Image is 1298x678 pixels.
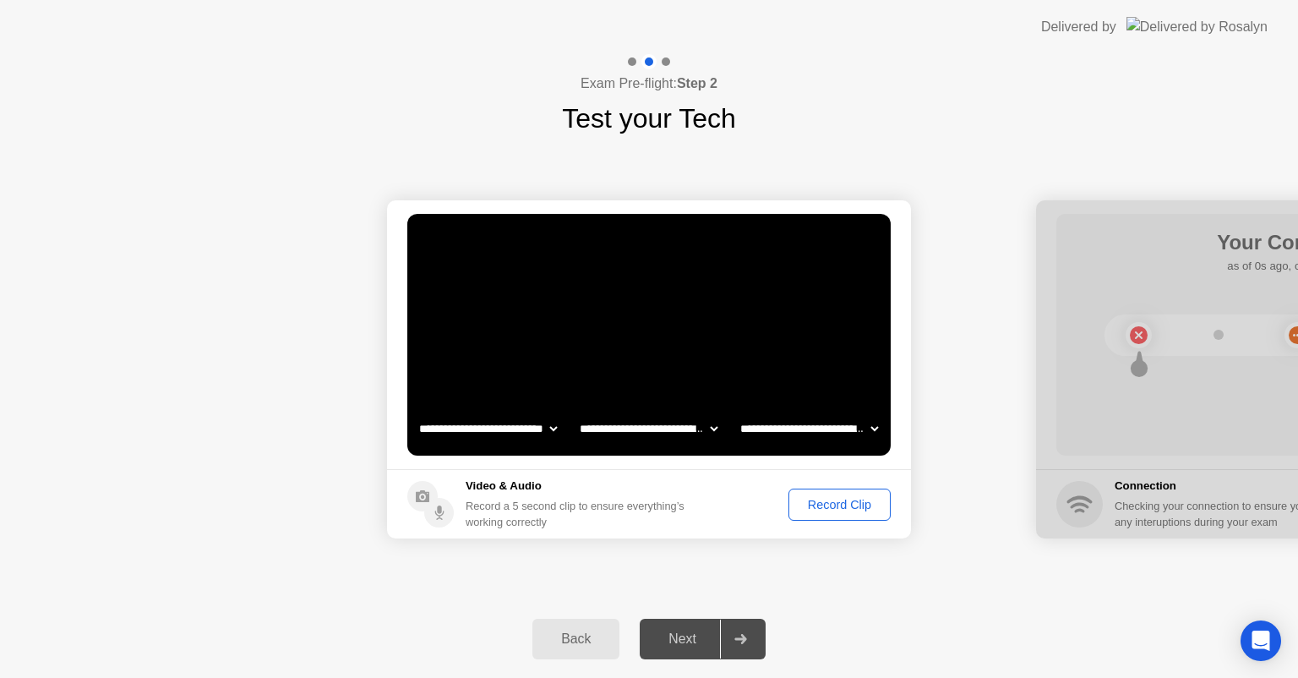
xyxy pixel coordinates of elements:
button: Next [640,619,766,659]
div: Record a 5 second clip to ensure everything’s working correctly [466,498,691,530]
h1: Test your Tech [562,98,736,139]
div: Record Clip [794,498,885,511]
div: Open Intercom Messenger [1241,621,1281,661]
h4: Exam Pre-flight: [581,74,717,94]
div: Back [537,632,614,647]
div: Next [645,632,720,647]
button: Record Clip [788,489,891,521]
img: Delivered by Rosalyn [1126,17,1268,36]
button: Back [532,619,619,659]
div: Delivered by [1041,17,1116,37]
select: Available speakers [576,412,721,446]
select: Available microphones [737,412,881,446]
b: Step 2 [677,76,717,90]
select: Available cameras [416,412,560,446]
h5: Video & Audio [466,478,691,495]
